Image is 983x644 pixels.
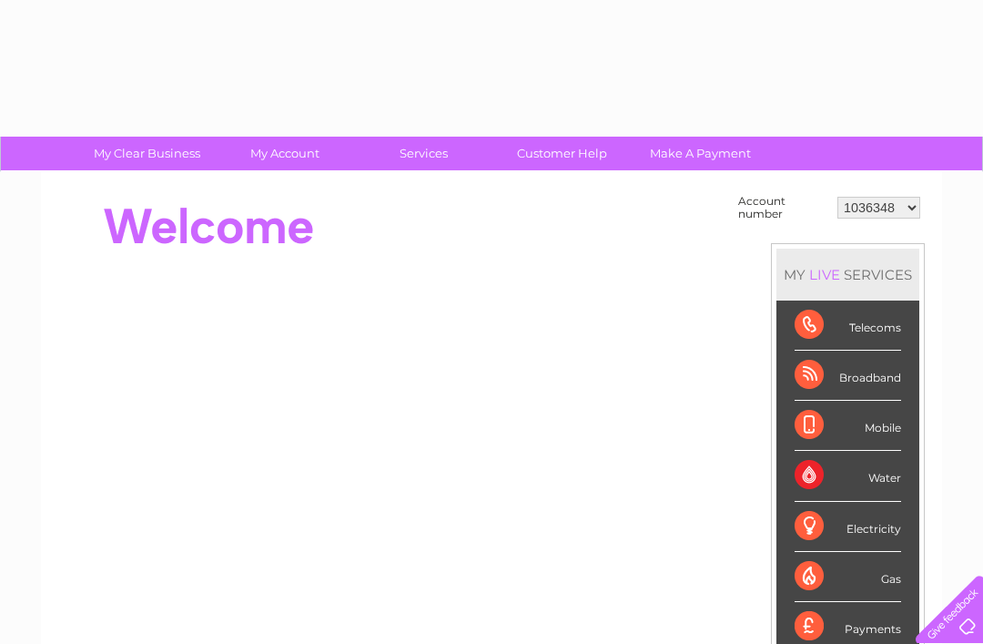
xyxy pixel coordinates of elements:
a: Customer Help [487,137,637,170]
div: Gas [795,552,901,602]
div: MY SERVICES [776,249,919,301]
div: LIVE [806,266,844,283]
a: Services [349,137,499,170]
div: Water [795,451,901,501]
td: Account number [734,190,833,225]
div: Broadband [795,351,901,401]
div: Telecoms [795,301,901,351]
div: Electricity [795,502,901,552]
a: My Account [210,137,360,170]
a: My Clear Business [72,137,222,170]
a: Make A Payment [625,137,775,170]
div: Mobile [795,401,901,451]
